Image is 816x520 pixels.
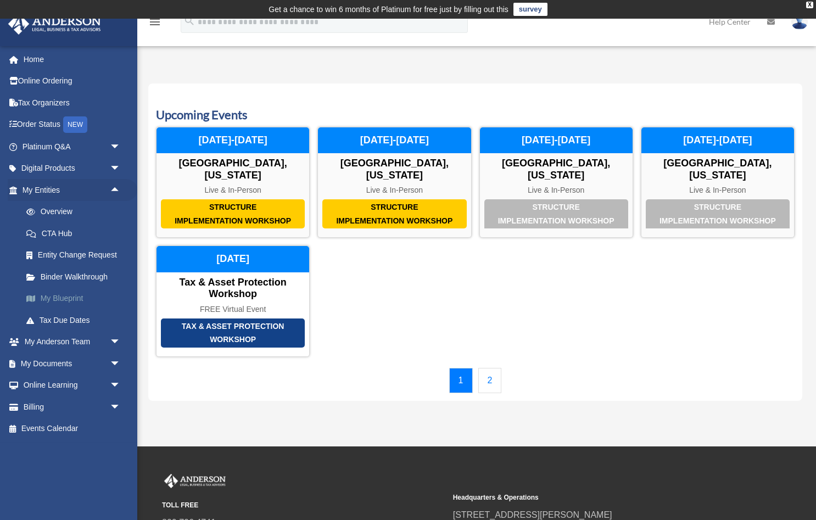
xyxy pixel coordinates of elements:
[478,368,502,393] a: 2
[15,222,137,244] a: CTA Hub
[641,127,794,154] div: [DATE]-[DATE]
[157,158,309,181] div: [GEOGRAPHIC_DATA], [US_STATE]
[480,186,633,195] div: Live & In-Person
[480,127,633,154] div: [DATE]-[DATE]
[8,136,137,158] a: Platinum Q&Aarrow_drop_down
[110,353,132,375] span: arrow_drop_down
[453,492,736,504] small: Headquarters & Operations
[148,19,161,29] a: menu
[157,186,309,195] div: Live & In-Person
[162,500,445,511] small: TOLL FREE
[15,288,137,310] a: My Blueprint
[8,179,137,201] a: My Entitiesarrow_drop_up
[318,127,471,154] div: [DATE]-[DATE]
[453,510,612,519] a: [STREET_ADDRESS][PERSON_NAME]
[641,127,795,238] a: Structure Implementation Workshop [GEOGRAPHIC_DATA], [US_STATE] Live & In-Person [DATE]-[DATE]
[148,15,161,29] i: menu
[110,158,132,180] span: arrow_drop_down
[63,116,87,133] div: NEW
[157,305,309,314] div: FREE Virtual Event
[8,396,137,418] a: Billingarrow_drop_down
[8,114,137,136] a: Order StatusNEW
[8,92,137,114] a: Tax Organizers
[322,199,466,228] div: Structure Implementation Workshop
[318,158,471,181] div: [GEOGRAPHIC_DATA], [US_STATE]
[15,309,137,331] a: Tax Due Dates
[157,277,309,300] div: Tax & Asset Protection Workshop
[8,70,137,92] a: Online Ordering
[513,3,547,16] a: survey
[484,199,628,228] div: Structure Implementation Workshop
[156,127,310,238] a: Structure Implementation Workshop [GEOGRAPHIC_DATA], [US_STATE] Live & In-Person [DATE]-[DATE]
[110,179,132,202] span: arrow_drop_up
[15,201,137,223] a: Overview
[110,396,132,418] span: arrow_drop_down
[646,199,790,228] div: Structure Implementation Workshop
[157,127,309,154] div: [DATE]-[DATE]
[449,368,473,393] a: 1
[5,13,104,35] img: Anderson Advisors Platinum Portal
[157,246,309,272] div: [DATE]
[110,331,132,354] span: arrow_drop_down
[641,158,794,181] div: [GEOGRAPHIC_DATA], [US_STATE]
[110,374,132,397] span: arrow_drop_down
[8,374,137,396] a: Online Learningarrow_drop_down
[8,48,137,70] a: Home
[161,199,305,228] div: Structure Implementation Workshop
[8,158,137,180] a: Digital Productsarrow_drop_down
[156,245,310,356] a: Tax & Asset Protection Workshop Tax & Asset Protection Workshop FREE Virtual Event [DATE]
[156,107,795,124] h3: Upcoming Events
[15,244,137,266] a: Entity Change Request
[8,353,137,374] a: My Documentsarrow_drop_down
[162,474,228,488] img: Anderson Advisors Platinum Portal
[8,331,137,353] a: My Anderson Teamarrow_drop_down
[110,136,132,158] span: arrow_drop_down
[15,266,137,288] a: Binder Walkthrough
[161,318,305,348] div: Tax & Asset Protection Workshop
[269,3,508,16] div: Get a chance to win 6 months of Platinum for free just by filling out this
[479,127,633,238] a: Structure Implementation Workshop [GEOGRAPHIC_DATA], [US_STATE] Live & In-Person [DATE]-[DATE]
[480,158,633,181] div: [GEOGRAPHIC_DATA], [US_STATE]
[641,186,794,195] div: Live & In-Person
[318,186,471,195] div: Live & In-Person
[317,127,471,238] a: Structure Implementation Workshop [GEOGRAPHIC_DATA], [US_STATE] Live & In-Person [DATE]-[DATE]
[183,15,195,27] i: search
[806,2,813,8] div: close
[8,418,132,440] a: Events Calendar
[791,14,808,30] img: User Pic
